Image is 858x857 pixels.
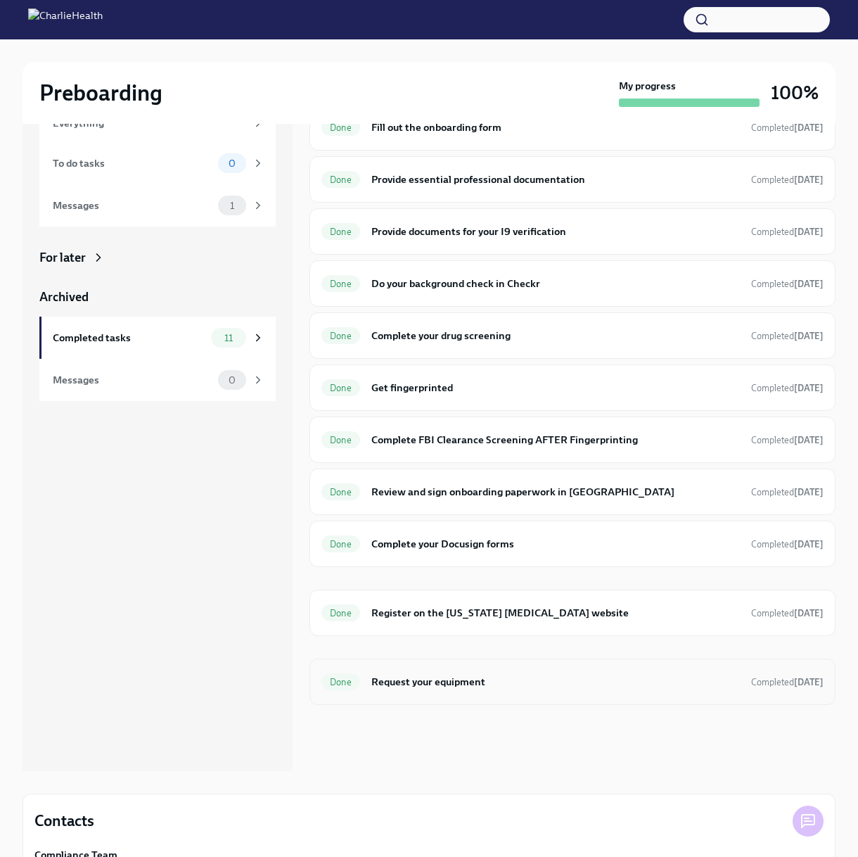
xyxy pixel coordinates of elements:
strong: [DATE] [794,227,824,237]
img: CharlieHealth [28,8,103,31]
span: Completed [751,174,824,185]
span: September 18th, 2025 10:49 [751,433,824,447]
strong: [DATE] [794,383,824,393]
a: DoneProvide documents for your I9 verificationCompleted[DATE] [321,220,824,243]
span: Completed [751,279,824,289]
span: Completed [751,487,824,497]
h6: Review and sign onboarding paperwork in [GEOGRAPHIC_DATA] [371,484,740,500]
h3: 100% [771,80,819,106]
strong: [DATE] [794,331,824,341]
a: Messages1 [39,184,276,227]
span: September 18th, 2025 10:48 [751,381,824,395]
span: September 21st, 2025 09:40 [751,675,824,689]
div: Completed tasks [53,330,205,345]
div: For later [39,249,86,266]
a: DoneComplete your drug screeningCompleted[DATE] [321,324,824,347]
h6: Get fingerprinted [371,380,740,395]
span: September 17th, 2025 10:42 [751,225,824,239]
strong: [DATE] [794,122,824,133]
span: Done [321,608,360,618]
h6: Do your background check in Checkr [371,276,740,291]
span: Done [321,487,360,497]
span: September 19th, 2025 12:03 [751,329,824,343]
span: Done [321,227,360,237]
span: 0 [220,158,244,169]
span: Done [321,279,360,289]
span: Completed [751,122,824,133]
span: Completed [751,435,824,445]
strong: [DATE] [794,174,824,185]
a: To do tasks0 [39,142,276,184]
span: September 15th, 2025 23:52 [751,121,824,134]
span: Completed [751,608,824,618]
a: DoneFill out the onboarding formCompleted[DATE] [321,116,824,139]
strong: [DATE] [794,608,824,618]
span: Done [321,435,360,445]
span: Done [321,122,360,133]
span: September 16th, 2025 11:14 [751,485,824,499]
a: DoneRequest your equipmentCompleted[DATE] [321,671,824,693]
h6: Request your equipment [371,674,740,690]
span: Done [321,677,360,687]
span: 11 [216,333,241,343]
h6: Complete your drug screening [371,328,740,343]
a: DoneRegister on the [US_STATE] [MEDICAL_DATA] websiteCompleted[DATE] [321,602,824,624]
strong: [DATE] [794,279,824,289]
span: September 17th, 2025 10:32 [751,607,824,620]
h4: Contacts [34,811,94,832]
span: September 17th, 2025 10:49 [751,173,824,186]
h6: Complete FBI Clearance Screening AFTER Fingerprinting [371,432,740,447]
h2: Preboarding [39,79,162,107]
span: September 16th, 2025 11:10 [751,538,824,551]
span: Completed [751,677,824,687]
div: Messages [53,198,212,213]
h6: Register on the [US_STATE] [MEDICAL_DATA] website [371,605,740,621]
a: DoneComplete FBI Clearance Screening AFTER FingerprintingCompleted[DATE] [321,428,824,451]
strong: [DATE] [794,435,824,445]
span: Completed [751,331,824,341]
span: 1 [222,201,243,211]
span: Done [321,539,360,550]
span: September 16th, 2025 11:12 [751,277,824,291]
a: DoneReview and sign onboarding paperwork in [GEOGRAPHIC_DATA]Completed[DATE] [321,481,824,503]
a: DoneDo your background check in CheckrCompleted[DATE] [321,272,824,295]
span: Completed [751,539,824,550]
h6: Complete your Docusign forms [371,536,740,552]
div: Messages [53,372,212,388]
a: DoneGet fingerprintedCompleted[DATE] [321,376,824,399]
a: Completed tasks11 [39,317,276,359]
span: Done [321,331,360,341]
strong: [DATE] [794,677,824,687]
span: Done [321,174,360,185]
a: For later [39,249,276,266]
strong: [DATE] [794,487,824,497]
span: Done [321,383,360,393]
h6: Provide documents for your I9 verification [371,224,740,239]
a: Archived [39,288,276,305]
div: To do tasks [53,155,212,171]
a: Messages0 [39,359,276,401]
a: DoneComplete your Docusign formsCompleted[DATE] [321,533,824,555]
span: 0 [220,375,244,386]
span: Completed [751,383,824,393]
h6: Provide essential professional documentation [371,172,740,187]
strong: My progress [619,79,676,93]
span: Completed [751,227,824,237]
strong: [DATE] [794,539,824,550]
h6: Fill out the onboarding form [371,120,740,135]
a: DoneProvide essential professional documentationCompleted[DATE] [321,168,824,191]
